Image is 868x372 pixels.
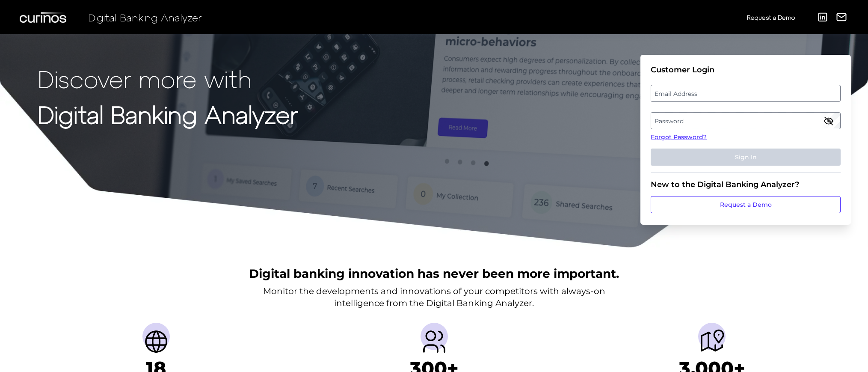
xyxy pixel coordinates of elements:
span: Digital Banking Analyzer [88,11,202,24]
p: Monitor the developments and innovations of your competitors with always-on intelligence from the... [263,285,605,309]
a: Request a Demo [651,196,841,213]
label: Email Address [651,86,840,101]
strong: Digital Banking Analyzer [38,100,298,128]
img: Journeys [698,328,726,355]
label: Password [651,113,840,128]
a: Forgot Password? [651,133,841,142]
div: New to the Digital Banking Analyzer? [651,180,841,189]
img: Countries [142,328,170,355]
h2: Digital banking innovation has never been more important. [249,265,619,282]
img: Curinos [20,12,68,23]
div: Customer Login [651,65,841,74]
p: Discover more with [38,65,298,92]
span: Request a Demo [747,14,795,21]
img: Providers [421,328,448,355]
button: Sign In [651,149,841,166]
a: Request a Demo [747,10,795,24]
